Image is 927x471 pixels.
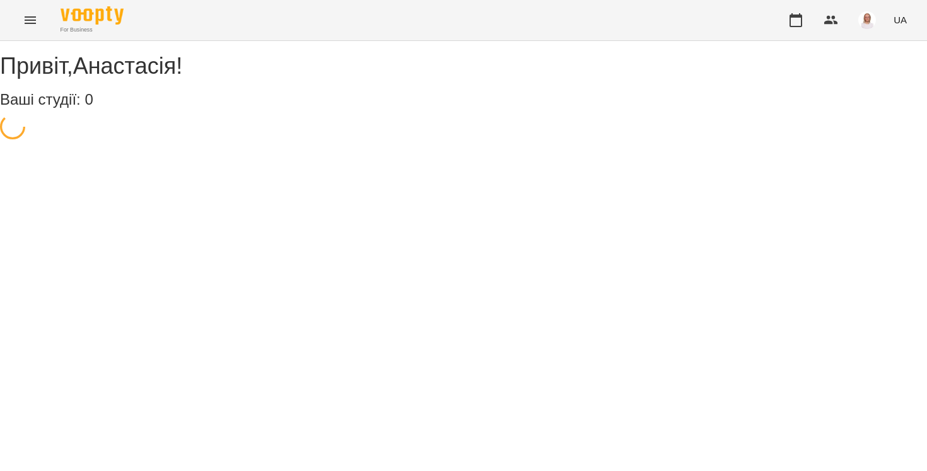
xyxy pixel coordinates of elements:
[894,13,907,26] span: UA
[15,5,45,35] button: Menu
[61,26,124,34] span: For Business
[85,91,93,108] span: 0
[858,11,876,29] img: 7b3448e7bfbed3bd7cdba0ed84700e25.png
[61,6,124,25] img: Voopty Logo
[889,8,912,32] button: UA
